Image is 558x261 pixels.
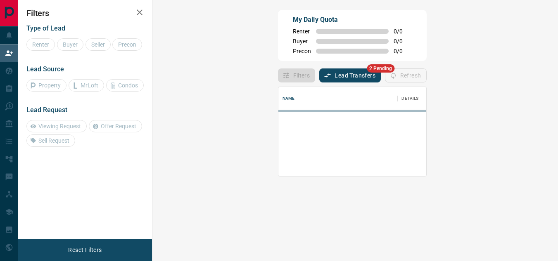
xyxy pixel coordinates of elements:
p: My Daily Quota [293,15,412,25]
span: Buyer [293,38,311,45]
button: Reset Filters [63,243,107,257]
span: 0 / 0 [394,28,412,35]
span: Precon [293,48,311,54]
div: Name [278,87,398,110]
div: Name [283,87,295,110]
div: Details [401,87,418,110]
span: 0 / 0 [394,38,412,45]
span: Lead Request [26,106,67,114]
span: Type of Lead [26,24,65,32]
span: Renter [293,28,311,35]
span: 2 Pending [367,64,394,73]
span: Lead Source [26,65,64,73]
button: Lead Transfers [319,68,381,82]
span: 0 / 0 [394,48,412,54]
h2: Filters [26,8,144,18]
